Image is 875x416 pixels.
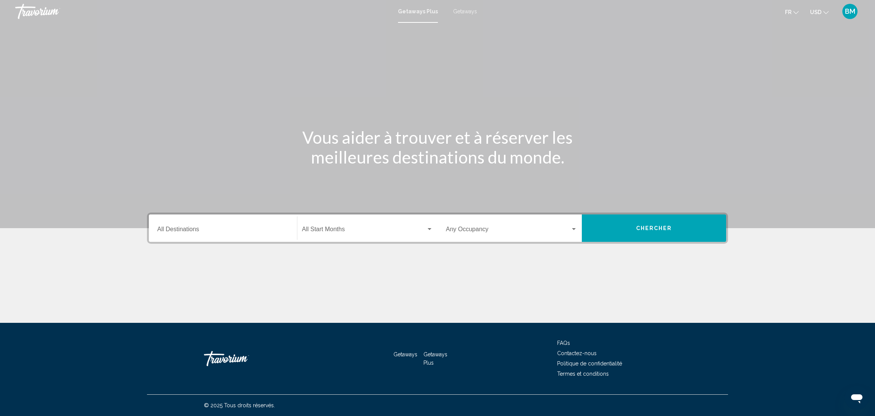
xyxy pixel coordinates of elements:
a: Getaways [393,351,417,357]
a: Getaways Plus [398,8,438,14]
a: Contactez-nous [557,350,597,356]
span: fr [785,9,791,15]
button: Change language [785,6,799,17]
a: Getaways Plus [423,351,447,366]
a: Getaways [453,8,477,14]
a: Politique de confidentialité [557,360,622,367]
span: © 2025 Tous droits réservés. [204,402,275,408]
span: USD [810,9,821,15]
a: FAQs [557,340,570,346]
a: Termes et conditions [557,371,609,377]
button: Change currency [810,6,829,17]
span: BM [845,8,855,15]
button: User Menu [840,3,860,19]
a: Travorium [204,347,280,370]
iframe: Bouton de lancement de la fenêtre de messagerie [845,386,869,410]
h1: Vous aider à trouver et à réserver les meilleures destinations du monde. [295,127,580,167]
a: Travorium [15,4,390,19]
button: Chercher [582,214,726,242]
span: Chercher [636,225,672,232]
div: Search widget [149,214,726,242]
